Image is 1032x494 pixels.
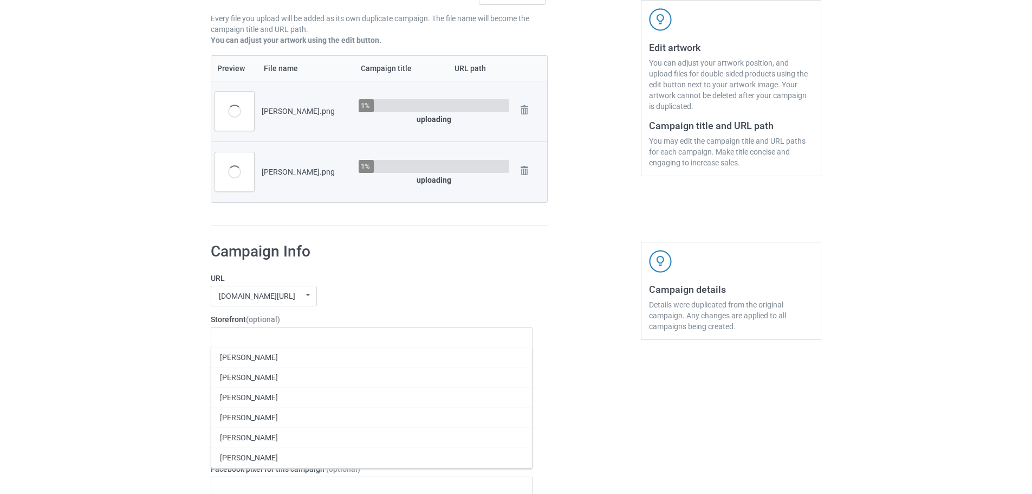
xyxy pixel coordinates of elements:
[211,273,533,284] label: URL
[517,102,532,118] img: svg+xml;base64,PD94bWwgdmVyc2lvbj0iMS4wIiBlbmNvZGluZz0iVVRGLTgiPz4KPHN2ZyB3aWR0aD0iMjhweCIgaGVpZ2...
[211,427,532,447] div: [PERSON_NAME]
[211,467,532,487] div: [PERSON_NAME]
[211,36,381,44] b: You can adjust your artwork using the edit button.
[649,283,813,296] h3: Campaign details
[211,347,532,367] div: [PERSON_NAME]
[246,315,280,324] span: (optional)
[449,56,513,81] th: URL path
[517,163,532,178] img: svg+xml;base64,PD94bWwgdmVyc2lvbj0iMS4wIiBlbmNvZGluZz0iVVRGLTgiPz4KPHN2ZyB3aWR0aD0iMjhweCIgaGVpZ2...
[649,119,813,132] h3: Campaign title and URL path
[258,56,355,81] th: File name
[211,242,533,261] h1: Campaign Info
[262,166,351,177] div: [PERSON_NAME].png
[649,250,672,273] img: svg+xml;base64,PD94bWwgdmVyc2lvbj0iMS4wIiBlbmNvZGluZz0iVVRGLTgiPz4KPHN2ZyB3aWR0aD0iNDJweCIgaGVpZ2...
[211,447,532,467] div: [PERSON_NAME]
[361,102,370,109] div: 1%
[649,136,813,168] div: You may edit the campaign title and URL paths for each campaign. Make title concise and engaging ...
[359,114,509,125] div: uploading
[649,41,813,54] h3: Edit artwork
[326,465,360,473] span: (optional)
[219,292,295,300] div: [DOMAIN_NAME][URL]
[211,314,533,325] label: Storefront
[359,175,509,185] div: uploading
[211,407,532,427] div: [PERSON_NAME]
[355,56,449,81] th: Campaign title
[211,464,533,474] label: Facebook pixel for this campaign
[211,387,532,407] div: [PERSON_NAME]
[211,56,258,81] th: Preview
[211,13,548,35] p: Every file you upload will be added as its own duplicate campaign. The file name will become the ...
[361,163,370,170] div: 1%
[262,106,351,117] div: [PERSON_NAME].png
[649,8,672,31] img: svg+xml;base64,PD94bWwgdmVyc2lvbj0iMS4wIiBlbmNvZGluZz0iVVRGLTgiPz4KPHN2ZyB3aWR0aD0iNDJweCIgaGVpZ2...
[649,299,813,332] div: Details were duplicated from the original campaign. Any changes are applied to all campaigns bein...
[211,367,532,387] div: [PERSON_NAME]
[649,57,813,112] div: You can adjust your artwork position, and upload files for double-sided products using the edit b...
